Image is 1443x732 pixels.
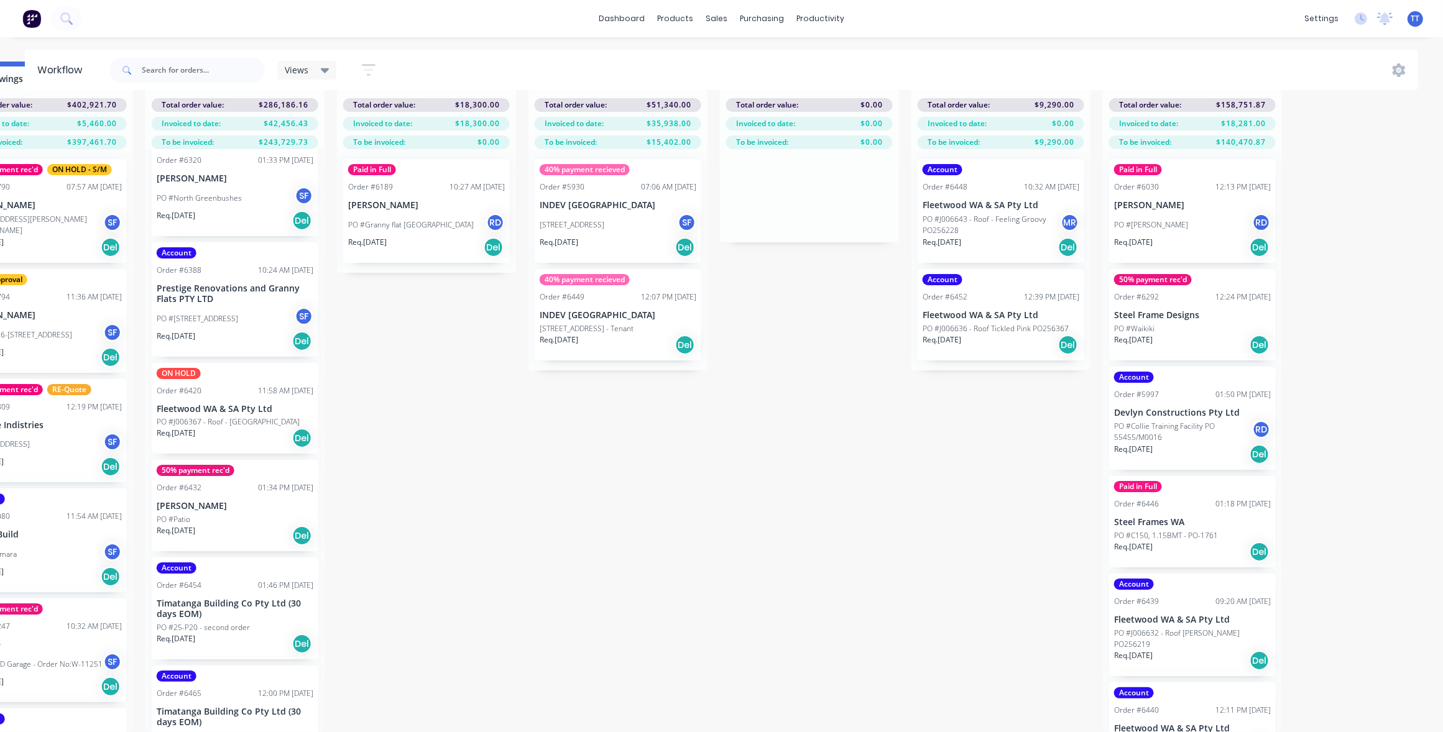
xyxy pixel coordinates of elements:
div: Del [1250,444,1270,464]
p: Timatanga Building Co Pty Ltd (30 days EOM) [157,707,313,728]
p: Req. [DATE] [157,331,195,342]
span: TT [1411,13,1420,24]
span: Invoiced to date: [928,118,987,129]
div: 11:58 AM [DATE] [258,385,313,396]
div: Del [1250,651,1270,670]
span: Invoiced to date: [353,118,412,129]
p: Req. [DATE] [923,237,961,248]
span: Invoiced to date: [736,118,795,129]
div: Account [923,164,962,175]
p: Fleetwood WA & SA Pty Ltd [923,200,1079,211]
div: 09:20 AM [DATE] [1215,596,1271,607]
span: $0.00 [860,99,883,111]
div: AccountOrder #645212:39 PM [DATE]Fleetwood WA & SA Pty LtdPO #J006636 - Roof Tickled Pink PO25636... [918,269,1084,360]
div: Del [292,211,312,231]
div: Account [157,247,196,258]
div: Order #6432 [157,482,201,493]
span: $18,281.00 [1221,118,1266,129]
p: [PERSON_NAME] [348,200,505,211]
p: PO #C150, 1.15BMT - PO-1761 [1114,530,1218,541]
p: [PERSON_NAME] [157,501,313,511]
div: 01:50 PM [DATE] [1215,389,1271,400]
div: purchasing [734,9,790,28]
div: AccountOrder #599701:50 PM [DATE]Devlyn Constructions Pty LtdPO #Collie Training Facility PO 5545... [1109,367,1276,470]
div: 12:39 PM [DATE] [1024,291,1079,303]
p: PO #Granny flat [GEOGRAPHIC_DATA] [348,219,474,231]
div: 01:34 PM [DATE] [258,482,313,493]
div: RD [1252,213,1271,232]
span: $158,751.87 [1216,99,1266,111]
div: Order #5930 [540,181,584,193]
p: Req. [DATE] [348,237,387,248]
p: Req. [DATE] [540,237,578,248]
span: $9,290.00 [1035,137,1074,148]
div: Del [292,526,312,546]
a: dashboard [592,9,651,28]
span: $243,729.73 [259,137,308,148]
span: $397,461.70 [67,137,117,148]
p: PO #J006636 - Roof Tickled Pink PO256367 [923,323,1069,334]
div: SF [103,652,122,671]
div: Paid in FullOrder #618910:27 AM [DATE][PERSON_NAME]PO #Granny flat [GEOGRAPHIC_DATA]RDReq.[DATE]Del [343,159,510,263]
span: $140,470.87 [1216,137,1266,148]
span: $0.00 [477,137,500,148]
p: PO #J006643 - Roof - Feeling Groovy PO256228 [923,214,1061,236]
p: [PERSON_NAME] [1114,200,1271,211]
div: Paid in Full [348,164,396,175]
div: Order #6454 [157,580,201,591]
div: Order #6420 [157,385,201,396]
div: Del [101,677,121,697]
div: Del [1250,542,1270,562]
div: Order #6449 [540,291,584,303]
div: settings [1298,9,1345,28]
img: Factory [22,9,41,28]
div: products [651,9,699,28]
p: Timatanga Building Co Pty Ltd (30 days EOM) [157,598,313,620]
p: PO #25-P20 - second order [157,622,250,633]
div: Del [1250,237,1270,257]
span: To be invoiced: [736,137,788,148]
div: Order #6465 [157,688,201,699]
p: PO #J006367 - Roof - [GEOGRAPHIC_DATA] [157,416,300,428]
div: RD [1252,420,1271,439]
p: Devlyn Constructions Pty Ltd [1114,408,1271,418]
div: Account [923,274,962,285]
p: PO #[STREET_ADDRESS] [157,313,238,324]
div: 12:00 PM [DATE] [258,688,313,699]
p: [STREET_ADDRESS] - Tenant [540,323,634,334]
div: 07:57 AM [DATE] [67,181,122,193]
p: [PERSON_NAME] [157,173,313,184]
div: 10:32 AM [DATE] [1024,181,1079,193]
div: Workflow [37,63,88,78]
p: Req. [DATE] [540,334,578,345]
div: 12:24 PM [DATE] [1215,291,1271,303]
div: SF [678,213,696,232]
span: $18,300.00 [455,118,500,129]
div: 50% payment rec'd [1114,274,1192,285]
div: 01:46 PM [DATE] [258,580,313,591]
div: Account [1114,579,1154,590]
span: To be invoiced: [928,137,980,148]
span: Total order value: [928,99,990,111]
div: Del [101,237,121,257]
p: Req. [DATE] [157,525,195,536]
p: Req. [DATE] [1114,541,1153,552]
div: Order #6189 [348,181,393,193]
div: Account [1114,687,1154,698]
div: Order #632001:33 PM [DATE][PERSON_NAME]PO #North GreenbushesSFReq.[DATE]Del [152,132,318,236]
div: 40% payment recieved [540,164,630,175]
span: $286,186.16 [259,99,308,111]
div: 10:32 AM [DATE] [67,621,122,632]
p: PO #J006632 - Roof [PERSON_NAME] PO256219 [1114,628,1271,650]
p: Fleetwood WA & SA Pty Ltd [1114,615,1271,625]
div: Del [1250,335,1270,355]
p: Req. [DATE] [923,334,961,345]
div: MR [1061,213,1079,232]
div: Del [292,331,312,351]
p: PO #[PERSON_NAME] [1114,219,1188,231]
div: 12:19 PM [DATE] [67,401,122,413]
div: 12:13 PM [DATE] [1215,181,1271,193]
span: $35,938.00 [647,118,691,129]
input: Search for orders... [142,58,265,83]
div: 07:06 AM [DATE] [641,181,696,193]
